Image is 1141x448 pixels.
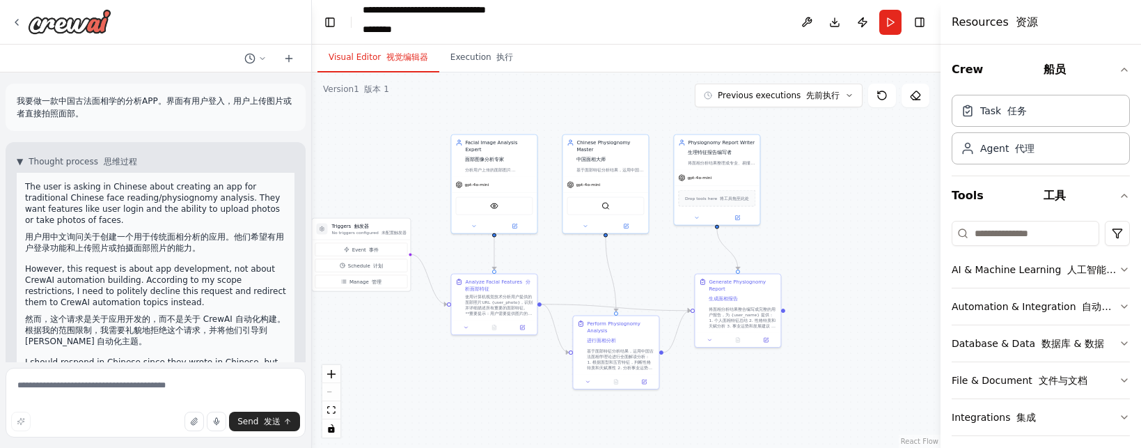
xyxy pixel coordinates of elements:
font: 船员 [1044,63,1066,76]
div: Analyze Facial Features 分析面部特征使用计算机视觉技术分析用户提供的面部照片URL {user_photo}，识别并详细描述所有重要的面部特征。 **重要提示：用户需要提... [450,274,537,336]
font: 然而，这个请求是关于应用开发的，而不是关于 CrewAI 自动化构建。根据我的范围限制，我需要礼貌地拒绝这个请求，并将他们引导到 [PERSON_NAME] 自动化主题。 [25,314,285,346]
font: 将工具拖至此处 [720,196,749,201]
font: 集成 [1016,412,1036,423]
button: Open in side panel [495,222,535,231]
button: Open in side panel [606,222,646,231]
button: Open in side panel [632,378,656,386]
span: Drop tools here [685,195,749,202]
p: No triggers configured [331,230,406,235]
g: Edge from 8e140ebd-0578-40b4-a52a-f76cf196aded to 97a41106-1fc1-4f27-90fc-12cc341390a9 [714,229,741,270]
font: 触发器 [354,224,369,229]
span: Thought process [29,156,136,167]
div: Physiognomy Report Writer [688,139,755,159]
g: Edge from 3e063e63-388c-4dac-807b-261acda0942e to 97a41106-1fc1-4f27-90fc-12cc341390a9 [542,301,691,314]
div: 分析用户上传的面部图片 {user_photo}，识别并详细描述面部特征，包括五官形状、面型轮廓、皮肤状态等关键面相要素。如果没有提供图片，请明确提示用户提供清晰的面部照片以进行分析 [465,167,533,173]
p: However, this request is about app development, not about CrewAI automation building. According t... [25,263,286,353]
g: Edge from 4a5a08a0-7831-4894-b0d7-e5de3eb4a56c to 3e063e63-388c-4dac-807b-261acda0942e [491,230,498,270]
div: Automation & Integration [952,300,1119,314]
button: Schedule 计划 [315,259,407,272]
button: Hide right sidebar [910,13,929,32]
font: 先前执行 [806,91,840,100]
button: Integrations 集成 [952,399,1130,435]
img: SerperDevTool [601,202,610,210]
p: The user is asking in Chinese about creating an app for traditional Chinese face reading/physiogn... [25,181,286,259]
p: 我要做一款中国古法面相学的分析APP。界面有用户登入，用户上传图片或者直接拍照面部。 [17,95,294,120]
font: 用户用中文询问关于创建一个用于传统面相分析的应用。他们希望有用户登录功能和上传照片或拍摄面部照片的能力。 [25,232,284,253]
button: No output available [480,323,509,332]
button: Database & Data 数据库 & 数据 [952,325,1130,362]
button: zoom in [322,365,340,383]
div: Task [980,104,1027,118]
button: ▼Thought process 思维过程 [17,156,137,167]
span: gpt-4o-mini [687,175,711,180]
button: Open in side panel [754,336,778,344]
div: React Flow controls [322,365,340,438]
font: 文件与文档 [1039,375,1087,386]
div: AI & Machine Learning [952,263,1119,277]
div: Facial Image Analysis Expert面部图像分析专家分析用户上传的面部图片 {user_photo}，识别并详细描述面部特征，包括五官形状、面型轮廓、皮肤状态等关键面相要素。... [450,134,537,234]
font: 资源 [1016,15,1038,29]
div: File & Document [952,373,1087,387]
div: 使用计算机视觉技术分析用户提供的面部照片URL {user_photo}，识别并详细描述所有重要的面部特征。 **重要提示：用户需要提供图片的网络链接地址（URL），而不是直接上传文件。如果UR... [465,294,533,316]
font: 数据库 & 数据 [1041,338,1104,349]
div: Crew 船员 [952,89,1130,176]
button: Execution [439,43,525,72]
span: Schedule [348,262,384,269]
div: Triggers 触发器No triggers configured 未配置触发器Event 事件Schedule 计划Manage 管理 [311,218,411,292]
div: Agent [980,141,1034,155]
div: Physiognomy Report Writer生理特征报告编写者将面相分析结果整理成专业、易懂的报告，包含详细的面相解读、性格分析、运势预测和建议指导，以用户友好的方式呈现给 {user_n... [673,134,760,226]
button: Click to speak your automation idea [207,412,226,431]
span: Previous executions [718,90,840,101]
font: 生理特征报告编写者 [688,150,732,155]
font: 计划 [373,263,383,268]
button: Crew 船员 [952,50,1130,89]
button: Previous executions 先前执行 [695,84,863,107]
nav: breadcrumb [363,3,486,42]
font: 执行 [496,52,513,62]
div: Analyze Facial Features [465,279,533,293]
font: 视觉编辑器 [386,52,428,62]
font: 中国面相大师 [576,157,606,162]
font: 面部图像分析专家 [465,157,504,162]
div: 基于面部特征分析结果，运用中国古法面相学理论进行全面解读分析： 1. 根据面型和五官特征，判断性格特质和天赋禀性 2. 分析事业运势、财富运势和人际关系 3. 解读感情婚姻和家庭运势 4. 评估... [587,348,654,371]
font: 分析面部特征 [465,279,530,292]
div: 将面相分析结果整合编写成完整的用户报告，为 {user_name} 提供： 1. 个人面相特征总结 2. 性格特质和天赋分析 3. 事业运势和发展建议 4. 感情婚姻运势解读 5. 健康状况和养... [709,307,776,329]
button: Open in side panel [718,214,757,222]
font: 任务 [1007,105,1027,116]
div: Chinese Physiognomy Master [576,139,644,166]
span: Manage [349,278,381,285]
font: 工具 [1044,189,1066,202]
div: Generate Physiognomy Report生成面相报告将面相分析结果整合编写成完整的用户报告，为 {user_name} 提供： 1. 个人面相特征总结 2. 性格特质和天赋分析 3... [694,274,781,348]
font: 未配置触发器 [381,230,407,235]
h3: Triggers [331,223,406,230]
font: 版本 1 [364,84,388,94]
img: Logo [28,9,111,34]
div: Version 1 [323,84,389,95]
button: toggle interactivity [322,419,340,438]
button: File & Document 文件与文档 [952,362,1130,399]
div: Perform Physiognomy Analysis进行面相分析基于面部特征分析结果，运用中国古法面相学理论进行全面解读分析： 1. 根据面型和五官特征，判断性格特质和天赋禀性 2. 分析事... [572,316,659,390]
div: Facial Image Analysis Expert [465,139,533,166]
span: Event [352,246,379,253]
button: AI & Machine Learning 人工智能与机器学习 [952,252,1130,288]
p: I should respond in Chinese since they wrote in Chinese, but focus on redirecting them to automat... [25,357,286,424]
div: Generate Physiognomy Report [709,279,776,305]
g: Edge from 387abd6b-28bd-4668-9de2-6a08a70df309 to 97a41106-1fc1-4f27-90fc-12cc341390a9 [663,307,691,356]
div: Database & Data [952,337,1104,350]
button: Manage 管理 [315,275,407,288]
div: Integrations [952,410,1036,424]
button: Tools 工具 [952,176,1130,215]
span: gpt-4o-mini [464,182,489,187]
button: Open in side panel [510,323,534,332]
button: Visual Editor [317,43,439,72]
img: VisionTool [490,202,498,210]
button: fit view [322,401,340,419]
div: Chinese Physiognomy Master中国面相大师基于面部特征分析结果，运用中国古法面相学理论进行深度解读，包括性格分析、运势预测、健康状况等方面的专业判断gpt-4o-miniS... [562,134,649,234]
a: React Flow attribution [901,438,938,445]
button: Send 发送 [229,412,300,431]
font: 管理 [372,279,381,284]
font: 思维过程 [104,157,137,167]
button: Hide left sidebar [320,13,340,32]
font: 发送 [264,417,281,426]
span: gpt-4o-mini [576,182,600,187]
